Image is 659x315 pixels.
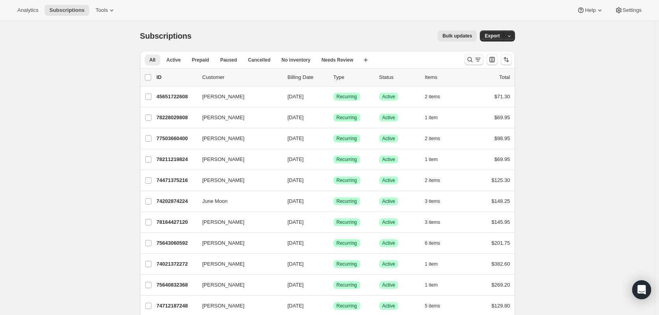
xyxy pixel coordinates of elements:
[492,303,510,309] span: $129.80
[337,177,357,184] span: Recurring
[464,54,483,65] button: Search and filter results
[425,73,464,81] div: Items
[492,240,510,246] span: $201.75
[337,261,357,267] span: Recurring
[202,135,245,142] span: [PERSON_NAME]
[337,303,357,309] span: Recurring
[425,112,447,123] button: 1 item
[288,261,304,267] span: [DATE]
[425,261,438,267] span: 1 item
[198,258,277,270] button: [PERSON_NAME]
[337,156,357,163] span: Recurring
[198,237,277,249] button: [PERSON_NAME]
[157,239,196,247] p: 75643060592
[202,176,245,184] span: [PERSON_NAME]
[485,33,500,39] span: Export
[157,176,196,184] p: 74471375216
[487,54,498,65] button: Customize table column order and visibility
[492,177,510,183] span: $125.30
[425,279,447,291] button: 1 item
[288,73,327,81] p: Billing Date
[337,219,357,225] span: Recurring
[202,281,245,289] span: [PERSON_NAME]
[425,196,449,207] button: 3 items
[198,279,277,291] button: [PERSON_NAME]
[288,156,304,162] span: [DATE]
[494,156,510,162] span: $69.95
[157,135,196,142] p: 77503660400
[425,114,438,121] span: 1 item
[610,5,646,16] button: Settings
[281,57,310,63] span: No inventory
[202,260,245,268] span: [PERSON_NAME]
[157,197,196,205] p: 74202874224
[480,30,504,41] button: Export
[382,240,395,246] span: Active
[492,198,510,204] span: $148.25
[288,135,304,141] span: [DATE]
[157,114,196,122] p: 78228029808
[494,94,510,99] span: $71.30
[425,219,440,225] span: 3 items
[157,91,510,102] div: 45651722608[PERSON_NAME][DATE]SuccessRecurringSuccessActive2 items$71.30
[585,7,595,13] span: Help
[382,219,395,225] span: Active
[157,73,196,81] p: ID
[202,114,245,122] span: [PERSON_NAME]
[337,94,357,100] span: Recurring
[382,156,395,163] span: Active
[359,54,372,66] button: Create new view
[157,175,510,186] div: 74471375216[PERSON_NAME][DATE]SuccessRecurringSuccessActive2 items$125.30
[288,114,304,120] span: [DATE]
[157,302,196,310] p: 74712187248
[202,302,245,310] span: [PERSON_NAME]
[288,282,304,288] span: [DATE]
[288,240,304,246] span: [DATE]
[442,33,472,39] span: Bulk updates
[382,94,395,100] span: Active
[198,90,277,103] button: [PERSON_NAME]
[13,5,43,16] button: Analytics
[425,156,438,163] span: 1 item
[198,216,277,229] button: [PERSON_NAME]
[623,7,642,13] span: Settings
[157,218,196,226] p: 78164427120
[192,57,209,63] span: Prepaid
[425,177,440,184] span: 2 items
[202,239,245,247] span: [PERSON_NAME]
[157,156,196,163] p: 78211219824
[157,112,510,123] div: 78228029808[PERSON_NAME][DATE]SuccessRecurringSuccessActive1 item$69.95
[157,279,510,291] div: 75640832368[PERSON_NAME][DATE]SuccessRecurringSuccessActive1 item$269.20
[17,7,38,13] span: Analytics
[202,93,245,101] span: [PERSON_NAME]
[337,282,357,288] span: Recurring
[198,300,277,312] button: [PERSON_NAME]
[425,217,449,228] button: 3 items
[425,94,440,100] span: 2 items
[425,175,449,186] button: 2 items
[425,303,440,309] span: 5 items
[288,198,304,204] span: [DATE]
[337,240,357,246] span: Recurring
[157,196,510,207] div: 74202874224June Moon[DATE]SuccessRecurringSuccessActive3 items$148.25
[202,73,281,81] p: Customer
[492,261,510,267] span: $382.60
[150,57,155,63] span: All
[382,303,395,309] span: Active
[198,174,277,187] button: [PERSON_NAME]
[501,54,512,65] button: Sort the results
[95,7,108,13] span: Tools
[494,114,510,120] span: $69.95
[382,198,395,204] span: Active
[425,300,449,311] button: 5 items
[288,219,304,225] span: [DATE]
[198,195,277,208] button: June Moon
[157,217,510,228] div: 78164427120[PERSON_NAME][DATE]SuccessRecurringSuccessActive3 items$145.95
[425,238,449,249] button: 6 items
[322,57,354,63] span: Needs Review
[492,219,510,225] span: $145.95
[157,73,510,81] div: IDCustomerBilling DateTypeStatusItemsTotal
[167,57,181,63] span: Active
[45,5,89,16] button: Subscriptions
[157,133,510,144] div: 77503660400[PERSON_NAME][DATE]SuccessRecurringSuccessActive2 items$98.95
